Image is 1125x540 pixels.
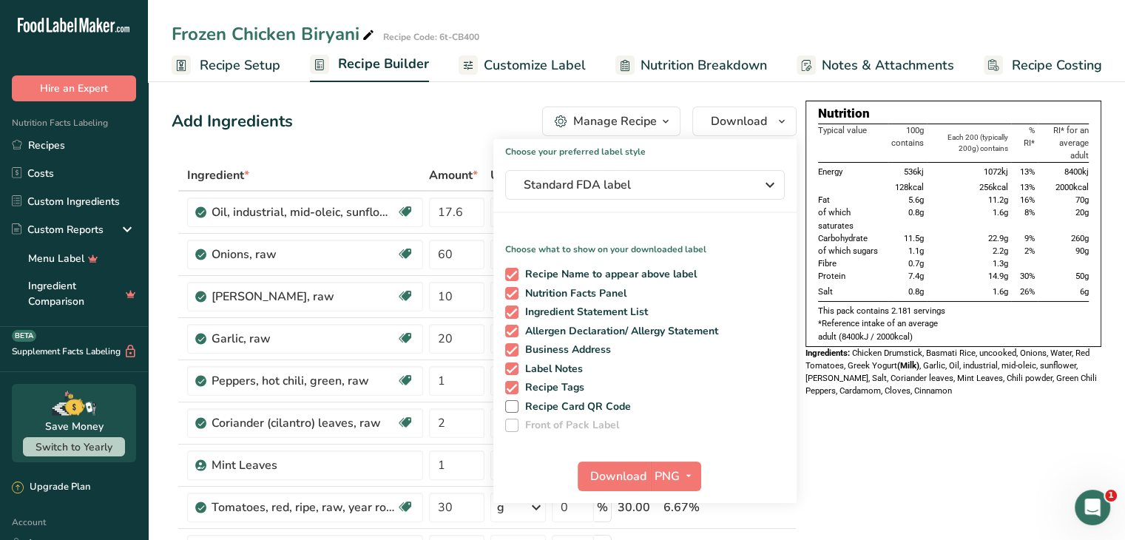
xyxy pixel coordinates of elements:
span: Ingredient [187,166,249,184]
span: Customize Label [484,55,586,75]
button: Switch to Yearly [23,437,125,456]
span: Nutrition Breakdown [641,55,767,75]
button: Download [692,107,797,136]
div: [PERSON_NAME], raw [212,288,396,306]
span: 16% [1020,195,1035,205]
td: Fat [818,194,888,206]
span: Ingredient Statement List [518,306,649,319]
span: 1.1g [908,246,924,256]
span: 536kj [904,166,924,177]
div: Coriander (cilantro) leaves, raw [212,414,396,432]
td: Salt [818,283,888,302]
span: 1.6g [993,286,1008,297]
th: Typical value [818,124,888,162]
a: Recipe Costing [984,49,1102,82]
span: PNG [655,468,680,485]
div: Oil, industrial, mid-oleic, sunflower [212,203,396,221]
span: Download [711,112,767,130]
span: Recipe Card QR Code [518,400,632,414]
span: Recipe Name to appear above label [518,268,697,281]
span: Notes & Attachments [822,55,954,75]
span: Unit [490,166,518,184]
td: Energy [818,163,888,182]
span: Recipe Builder [338,54,429,74]
div: Peppers, hot chili, green, raw [212,372,396,390]
span: Recipe Costing [1012,55,1102,75]
button: PNG [650,462,701,491]
span: 0.8g [908,207,924,217]
td: 70g [1038,194,1089,206]
span: RI* for an average adult [1053,125,1089,161]
span: Standard FDA label [524,176,746,194]
button: Download [578,462,650,491]
span: 1.3g [993,258,1008,269]
span: 1.6g [993,207,1008,217]
div: Mint Leaves [212,456,396,474]
td: 260g [1038,232,1089,245]
div: Manage Recipe [573,112,657,130]
td: 6g [1038,283,1089,302]
p: This pack contains 2.181 servings [818,305,1089,317]
span: Recipe Tags [518,381,585,394]
span: 9% [1024,233,1035,243]
div: Add Ingredients [172,109,293,134]
span: Front of Pack Label [518,419,620,432]
a: Recipe Setup [172,49,280,82]
span: 11.5g [904,233,924,243]
iframe: Intercom live chat [1075,490,1110,525]
div: Frozen Chicken Biryani [172,21,377,47]
span: Allergen Declaration/ Allergy Statement [518,325,719,338]
th: 100g contains [888,124,927,162]
button: Standard FDA label [505,170,785,200]
span: 13% [1020,166,1035,177]
span: 13% [1020,182,1035,192]
span: 2.2g [993,246,1008,256]
button: Manage Recipe [542,107,680,136]
div: 30.00 [618,499,658,516]
th: Each 200 (typically 200g) contains [927,124,1010,162]
div: g [497,499,504,516]
div: Garlic, raw [212,330,396,348]
div: Nutrition [818,104,1089,124]
span: 256kcal [979,182,1008,192]
span: 30% [1020,271,1035,281]
h1: Choose your preferred label style [493,139,797,158]
p: Choose what to show on your downloaded label [493,231,797,256]
span: Nutrition Facts Panel [518,287,627,300]
span: 22.9g [988,233,1008,243]
td: of which sugars [818,245,888,257]
td: Protein [818,270,888,283]
td: Carbohydrate [818,232,888,245]
span: Recipe Setup [200,55,280,75]
span: 0.7g [908,258,924,269]
span: 5.6g [908,195,924,205]
td: 8400kj [1038,163,1089,182]
a: Nutrition Breakdown [615,49,767,82]
span: Label Notes [518,362,584,376]
td: 50g [1038,270,1089,283]
div: Onions, raw [212,246,396,263]
span: *Reference intake of an average adult (8400kJ / 2000kcal) [818,318,938,341]
span: 8% [1024,207,1035,217]
span: Business Address [518,343,612,357]
b: (Milk) [897,360,919,371]
span: 2% [1024,246,1035,256]
span: Chicken Drumstick, Basmati Rice, uncooked, Onions, Water, Red Tomatoes, Greek Yogurt , Garlic, Oi... [805,348,1097,396]
div: 6.67% [663,499,726,516]
button: Hire an Expert [12,75,136,101]
div: Recipe Code: 6t-CB400 [383,30,479,44]
span: 0.8g [908,286,924,297]
span: 128kcal [895,182,924,192]
span: 26% [1020,286,1035,297]
span: 11.2g [988,195,1008,205]
a: Customize Label [459,49,586,82]
span: 1 [1105,490,1117,502]
td: of which saturates [818,206,888,232]
div: Upgrade Plan [12,480,90,495]
span: Ingredients: [805,348,850,358]
div: BETA [12,330,36,342]
div: Custom Reports [12,222,104,237]
td: 90g [1038,245,1089,257]
a: Notes & Attachments [797,49,954,82]
td: 20g [1038,206,1089,232]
